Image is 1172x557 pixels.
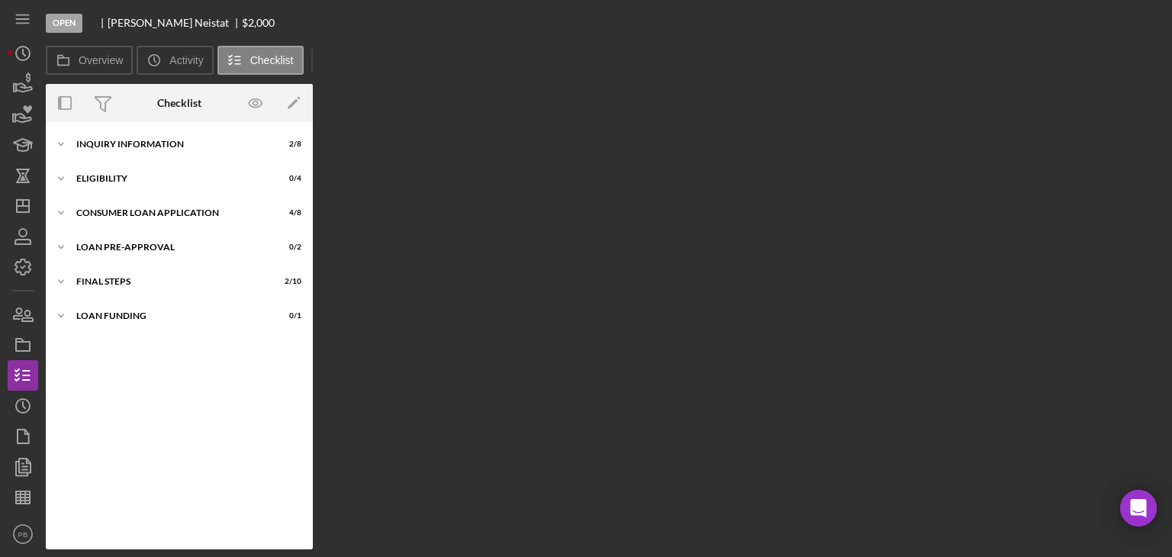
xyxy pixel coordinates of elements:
[217,46,304,75] button: Checklist
[76,174,263,183] div: Eligibility
[1120,490,1157,526] div: Open Intercom Messenger
[76,243,263,252] div: Loan Pre-Approval
[46,14,82,33] div: Open
[169,54,203,66] label: Activity
[79,54,123,66] label: Overview
[76,277,263,286] div: FINAL STEPS
[8,519,38,549] button: PB
[76,208,263,217] div: Consumer Loan Application
[18,530,28,539] text: PB
[76,140,263,149] div: Inquiry Information
[242,16,275,29] span: $2,000
[250,54,294,66] label: Checklist
[108,17,242,29] div: [PERSON_NAME] Neistat
[274,311,301,320] div: 0 / 1
[274,208,301,217] div: 4 / 8
[137,46,213,75] button: Activity
[274,243,301,252] div: 0 / 2
[274,174,301,183] div: 0 / 4
[157,97,201,109] div: Checklist
[46,46,133,75] button: Overview
[274,277,301,286] div: 2 / 10
[76,311,263,320] div: Loan Funding
[274,140,301,149] div: 2 / 8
